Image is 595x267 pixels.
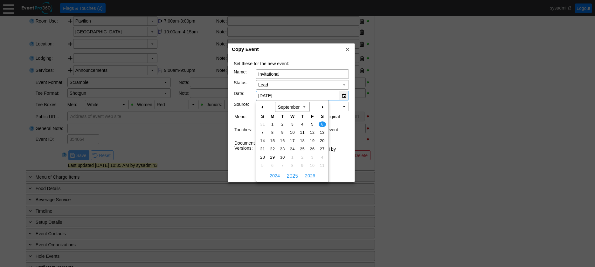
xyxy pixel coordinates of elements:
span: 31 [259,121,266,127]
span: 2 [299,154,306,160]
span: 3 [308,154,316,160]
span: 19 [308,138,316,144]
span: S [321,114,324,119]
td: September 1, 2025 [267,120,277,128]
td: October 11, 2025 [317,161,327,170]
td: September 22, 2025 [267,145,277,153]
span: 22 [269,146,276,152]
span: 5 [259,163,266,168]
div: Name: [234,69,256,79]
span: 4 [299,121,306,127]
td: September 20, 2025 [317,137,327,145]
span: 9 [279,130,286,135]
span: 23 [279,146,286,152]
div: Source: [234,102,256,111]
span: 12 [308,130,316,135]
span: F [311,114,314,119]
span: 7 [259,130,266,135]
span: 4 [319,154,326,160]
td: September 19, 2025 [307,137,317,145]
td: October 7, 2025 [278,161,287,170]
div: Status: [234,80,256,90]
div: September [278,104,300,110]
td: September 3, 2025 [287,120,297,128]
span: 18 [299,138,306,144]
span: 15 [269,138,276,144]
td: September 14, 2025 [258,137,267,145]
td: September 4, 2025 [297,120,307,128]
span: 5 [308,121,316,127]
td: August 31, 2025 [258,120,267,128]
td: September 16, 2025 [278,137,287,145]
td: October 8, 2025 [287,161,297,170]
td: September 9, 2025 [278,128,287,137]
td: September 5, 2025 [307,120,317,128]
span: 10 [289,130,296,135]
div: dijit_form_DateTextBox_6_popup [256,100,329,182]
div: Date: [234,91,256,100]
span: 30 [279,154,286,160]
td: October 1, 2025 [287,153,297,161]
span: 17 [289,138,296,144]
span: 29 [269,154,276,160]
span: 1 [289,154,296,160]
span: 6 [269,163,276,168]
td: September 21, 2025 [258,145,267,153]
td: October 2, 2025 [297,153,307,161]
td: September 29, 2025 [267,153,277,161]
td: October 6, 2025 [267,161,277,170]
span: Copy Event [232,46,259,52]
td: Menu: [234,113,256,125]
td: September 18, 2025 [297,137,307,145]
td: September 8, 2025 [267,128,277,137]
div: September 2025 [256,100,329,182]
span: 28 [259,154,266,160]
span: 10 [308,163,316,168]
span: 2024 [268,171,281,181]
span: 14 [259,138,266,144]
span: 2 [279,121,286,127]
td: September 10, 2025 [287,128,297,137]
span: 8 [269,130,276,135]
span: T [301,114,304,119]
span: 11 [299,130,306,135]
span: 25 [299,146,306,152]
td: October 9, 2025 [297,161,307,170]
td: September 24, 2025 [287,145,297,153]
td: September 11, 2025 [297,128,307,137]
td: Document Versions: [234,139,256,157]
span: 21 [259,146,266,152]
td: October 10, 2025 [307,161,317,170]
span: 9 [299,163,306,168]
td: September 25, 2025 [297,145,307,153]
td: September 13, 2025 [317,128,327,137]
div: Set these for the new event: [234,61,349,69]
td: September 12, 2025 [307,128,317,137]
span: 8 [289,163,296,168]
td: September 28, 2025 [258,153,267,161]
span: 24 [289,146,296,152]
td: Touches: [234,126,256,138]
td: October 3, 2025 [307,153,317,161]
span: 6 [319,121,326,127]
span: S [261,114,264,119]
span: M [271,114,274,119]
span: 11 [319,163,326,168]
td: September 2, 2025 [278,120,287,128]
td: October 5, 2025 [258,161,267,170]
td: September 7, 2025 [258,128,267,137]
td: October 4, 2025 [317,153,327,161]
span: 20 [319,138,326,144]
span: 27 [319,146,326,152]
span: September [277,103,307,110]
td: September 15, 2025 [267,137,277,145]
span: T [281,114,284,119]
td: September 26, 2025 [307,145,317,153]
span: 26 [308,146,316,152]
span: 1 [269,121,276,127]
td: September 27, 2025 [317,145,327,153]
td: September 30, 2025 [278,153,287,161]
span: W [290,114,294,119]
td: September 23, 2025 [278,145,287,153]
td: September 6, 2025 [317,120,327,128]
